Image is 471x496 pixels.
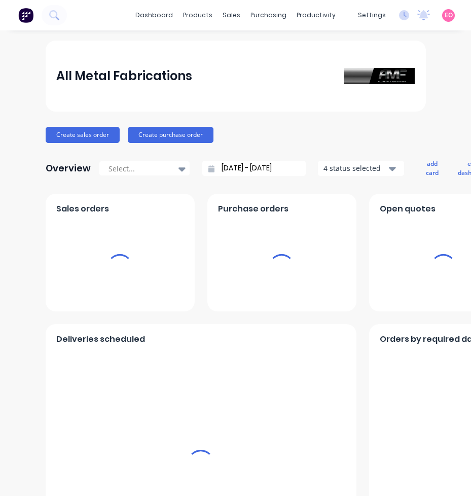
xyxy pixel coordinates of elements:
button: Create purchase order [128,127,213,143]
span: EO [445,11,453,20]
span: Deliveries scheduled [56,333,145,345]
div: All Metal Fabrications [56,66,192,86]
img: All Metal Fabrications [344,68,415,84]
div: purchasing [245,8,292,23]
a: dashboard [130,8,178,23]
div: sales [218,8,245,23]
button: Create sales order [46,127,120,143]
button: add card [419,157,445,180]
span: Open quotes [380,203,436,215]
button: 4 status selected [318,161,404,176]
div: productivity [292,8,341,23]
img: Factory [18,8,33,23]
span: Sales orders [56,203,109,215]
span: Purchase orders [218,203,288,215]
div: 4 status selected [323,163,387,173]
div: settings [353,8,391,23]
div: Overview [46,158,91,179]
div: products [178,8,218,23]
